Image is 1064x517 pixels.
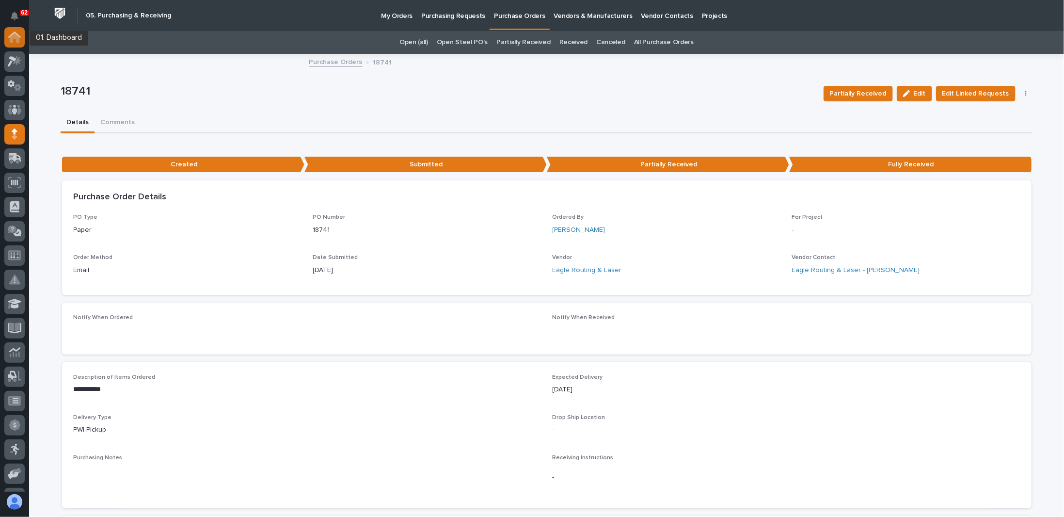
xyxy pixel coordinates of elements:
span: Purchasing Notes [74,455,123,461]
p: - [553,425,1020,435]
span: Edit Linked Requests [942,88,1009,99]
span: Notify When Ordered [74,315,133,321]
span: Order Method [74,255,113,260]
span: Drop Ship Location [553,415,605,420]
span: Vendor Contact [792,255,836,260]
a: [PERSON_NAME] [553,225,605,235]
span: Partially Received [830,88,887,99]
span: For Project [792,214,823,220]
p: Partially Received [547,157,789,173]
p: PWI Pickup [74,425,541,435]
button: Edit [897,86,932,101]
h2: Purchase Order Details [74,192,167,203]
p: Created [62,157,304,173]
img: Workspace Logo [51,4,69,22]
a: All Purchase Orders [634,31,694,54]
span: Receiving Instructions [553,455,614,461]
p: [DATE] [553,385,1020,395]
button: Partially Received [824,86,893,101]
p: 62 [21,9,28,16]
p: 18741 [373,56,392,67]
p: - [553,472,1020,483]
a: Purchase Orders [309,56,363,67]
p: - [553,325,1020,335]
span: PO Type [74,214,98,220]
span: Edit [914,89,926,98]
p: 18741 [61,84,816,98]
a: Eagle Routing & Laser [553,265,622,275]
a: Received [559,31,588,54]
a: Eagle Routing & Laser - [PERSON_NAME] [792,265,920,275]
button: users-avatar [4,492,25,512]
p: Fully Received [789,157,1032,173]
button: Edit Linked Requests [936,86,1016,101]
span: Delivery Type [74,415,112,420]
p: - [792,225,1020,235]
span: Notify When Received [553,315,615,321]
p: - [74,325,541,335]
p: Email [74,265,302,275]
p: Submitted [304,157,547,173]
span: Vendor [553,255,572,260]
span: Expected Delivery [553,374,603,380]
span: Description of Items Ordered [74,374,156,380]
p: Paper [74,225,302,235]
div: Notifications62 [12,12,25,27]
span: Ordered By [553,214,584,220]
button: Notifications [4,6,25,26]
span: Date Submitted [313,255,358,260]
button: Comments [95,113,141,133]
a: Open (all) [399,31,428,54]
h2: 05. Purchasing & Receiving [86,12,171,20]
a: Partially Received [496,31,550,54]
span: PO Number [313,214,346,220]
p: 18741 [313,225,541,235]
p: [DATE] [313,265,541,275]
button: Details [61,113,95,133]
a: Canceled [596,31,625,54]
a: Open Steel PO's [437,31,488,54]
